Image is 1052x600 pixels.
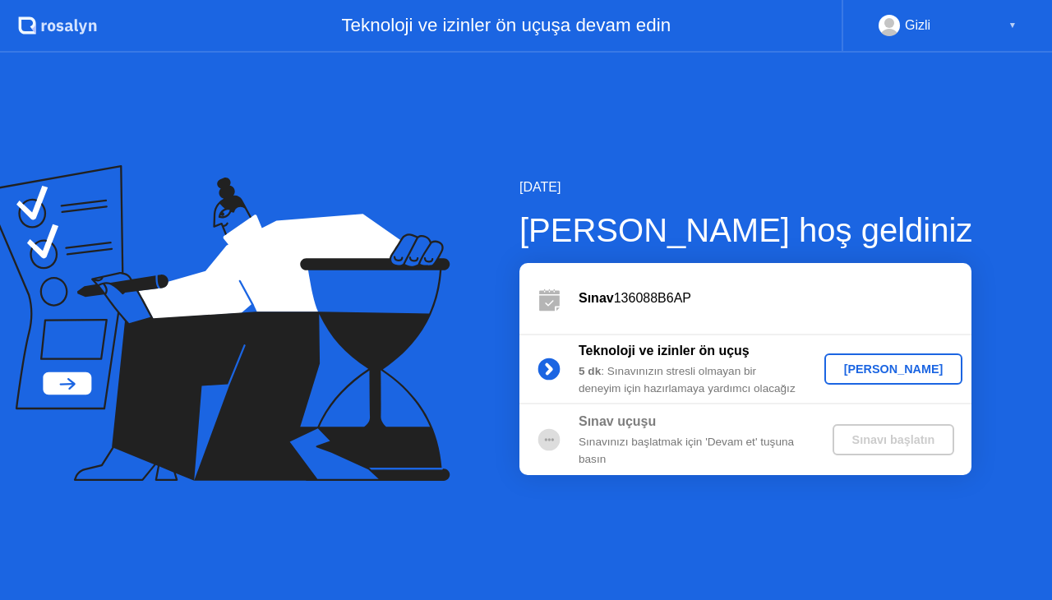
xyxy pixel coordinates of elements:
[1008,15,1017,36] div: ▼
[905,15,930,36] div: Gizli
[839,433,948,446] div: Sınavı başlatın
[519,205,972,255] div: [PERSON_NAME] hoş geldiniz
[579,291,614,305] b: Sınav
[579,288,971,308] div: 136088B6AP
[519,178,972,197] div: [DATE]
[831,362,957,376] div: [PERSON_NAME]
[579,414,656,428] b: Sınav uçuşu
[824,353,963,385] button: [PERSON_NAME]
[833,424,955,455] button: Sınavı başlatın
[579,434,815,468] div: Sınavınızı başlatmak için 'Devam et' tuşuna basın
[579,365,601,377] b: 5 dk
[579,344,750,358] b: Teknoloji ve izinler ön uçuş
[579,363,815,397] div: : Sınavınızın stresli olmayan bir deneyim için hazırlamaya yardımcı olacağız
